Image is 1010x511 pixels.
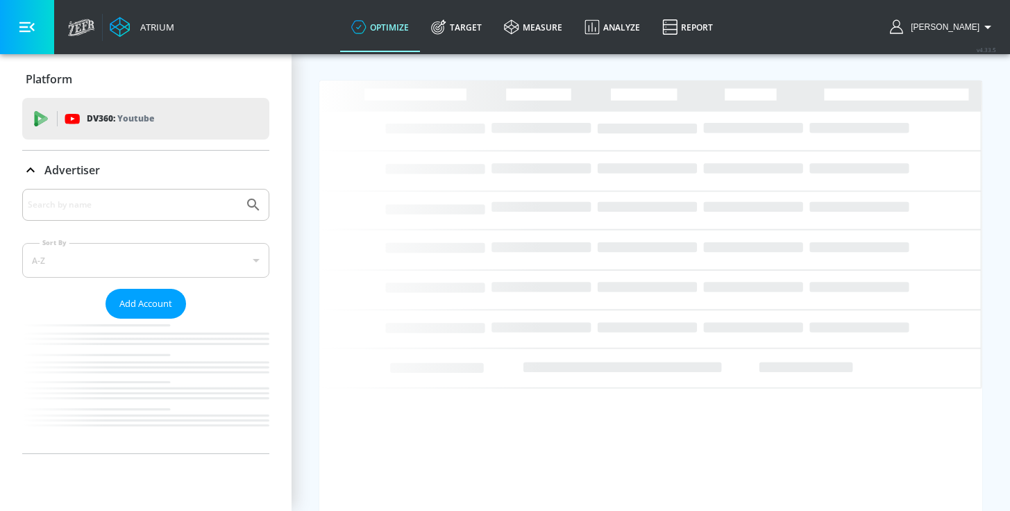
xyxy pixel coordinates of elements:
[890,19,996,35] button: [PERSON_NAME]
[977,46,996,53] span: v 4.33.5
[340,2,420,52] a: optimize
[22,151,269,190] div: Advertiser
[22,189,269,453] div: Advertiser
[106,289,186,319] button: Add Account
[44,162,100,178] p: Advertiser
[22,243,269,278] div: A-Z
[420,2,493,52] a: Target
[573,2,651,52] a: Analyze
[493,2,573,52] a: measure
[28,196,238,214] input: Search by name
[905,22,979,32] span: login as: renata.fonseca@zefr.com
[135,21,174,33] div: Atrium
[22,98,269,140] div: DV360: Youtube
[40,238,69,247] label: Sort By
[119,296,172,312] span: Add Account
[651,2,724,52] a: Report
[87,111,154,126] p: DV360:
[26,72,72,87] p: Platform
[22,60,269,99] div: Platform
[22,319,269,453] nav: list of Advertiser
[117,111,154,126] p: Youtube
[110,17,174,37] a: Atrium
